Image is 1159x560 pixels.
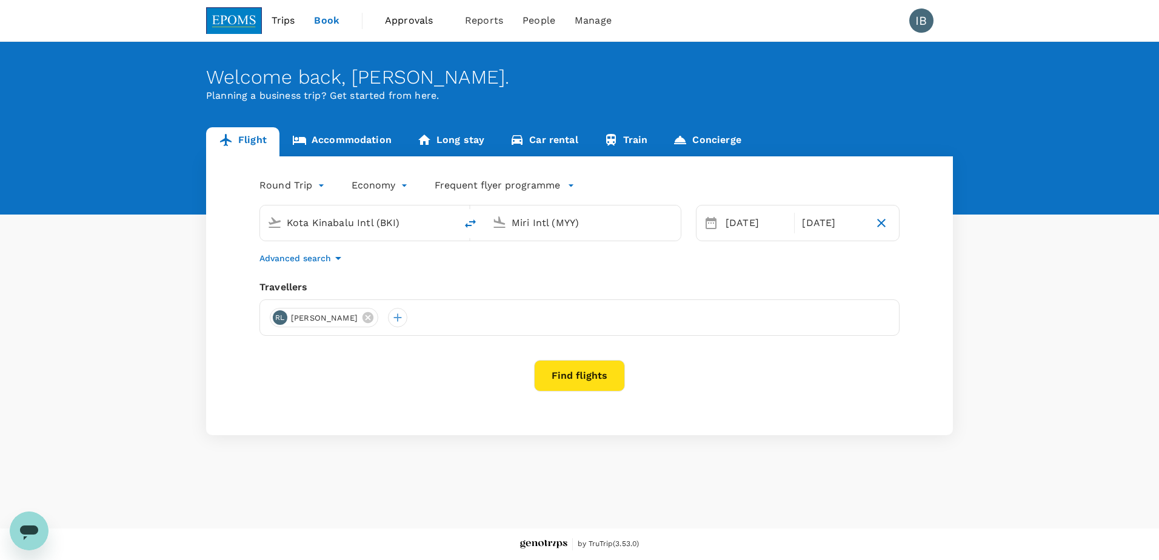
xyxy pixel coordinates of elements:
[523,13,555,28] span: People
[721,211,792,235] div: [DATE]
[10,512,48,550] iframe: Button to launch messaging window
[206,127,279,156] a: Flight
[314,13,339,28] span: Book
[206,7,262,34] img: EPOMS SDN BHD
[259,280,900,295] div: Travellers
[435,178,575,193] button: Frequent flyer programme
[660,127,753,156] a: Concierge
[259,176,327,195] div: Round Trip
[512,213,655,232] input: Going to
[272,13,295,28] span: Trips
[279,127,404,156] a: Accommodation
[435,178,560,193] p: Frequent flyer programme
[352,176,410,195] div: Economy
[385,13,446,28] span: Approvals
[591,127,661,156] a: Train
[797,211,868,235] div: [DATE]
[270,308,378,327] div: RL[PERSON_NAME]
[520,540,567,549] img: Genotrips - EPOMS
[404,127,497,156] a: Long stay
[672,221,675,224] button: Open
[465,13,503,28] span: Reports
[456,209,485,238] button: delete
[287,213,430,232] input: Depart from
[909,8,934,33] div: IB
[259,252,331,264] p: Advanced search
[497,127,591,156] a: Car rental
[578,538,640,550] span: by TruTrip ( 3.53.0 )
[284,312,365,324] span: [PERSON_NAME]
[273,310,287,325] div: RL
[206,66,953,88] div: Welcome back , [PERSON_NAME] .
[534,360,625,392] button: Find flights
[259,251,346,265] button: Advanced search
[447,221,450,224] button: Open
[206,88,953,103] p: Planning a business trip? Get started from here.
[575,13,612,28] span: Manage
